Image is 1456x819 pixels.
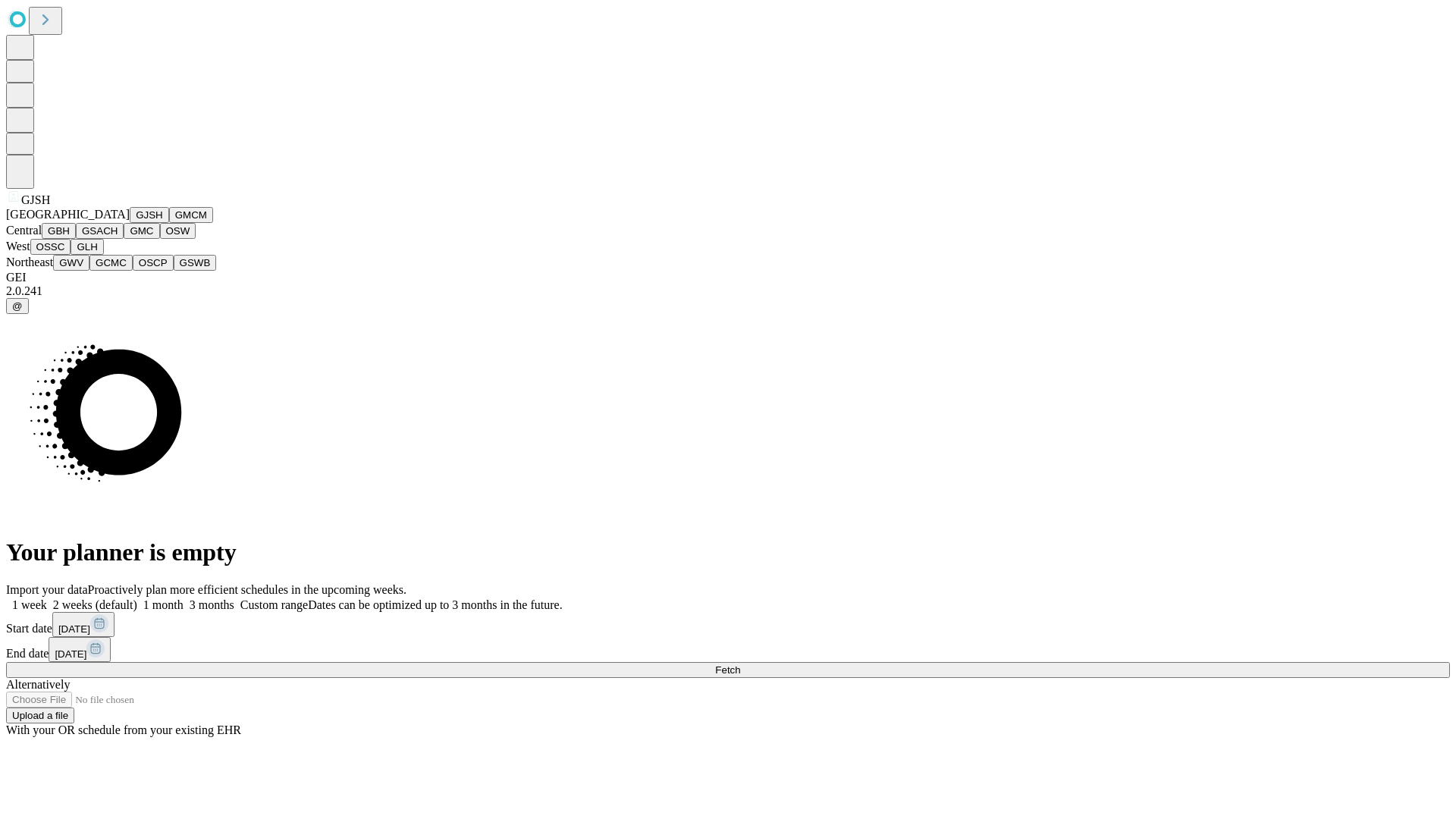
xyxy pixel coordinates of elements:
[130,207,169,223] button: GJSH
[12,300,23,312] span: @
[6,224,42,237] span: Central
[6,723,241,736] span: With your OR schedule from your existing EHR
[6,708,74,723] button: Upload a file
[6,256,53,268] span: Northeast
[55,648,86,660] span: [DATE]
[124,223,159,239] button: GMC
[42,223,76,239] button: GBH
[169,207,213,223] button: GMCM
[133,255,174,271] button: OSCP
[160,223,196,239] button: OSW
[53,255,89,271] button: GWV
[49,637,111,662] button: [DATE]
[6,284,1450,298] div: 2.0.241
[52,612,115,637] button: [DATE]
[308,598,562,611] span: Dates can be optimized up to 3 months in the future.
[6,612,1450,637] div: Start date
[89,255,133,271] button: GCMC
[76,223,124,239] button: GSACH
[6,583,88,596] span: Import your data
[6,538,1450,566] h1: Your planner is empty
[21,193,50,206] span: GJSH
[715,664,740,676] span: Fetch
[88,583,406,596] span: Proactively plan more efficient schedules in the upcoming weeks.
[143,598,184,611] span: 1 month
[58,623,90,635] span: [DATE]
[190,598,234,611] span: 3 months
[53,598,137,611] span: 2 weeks (default)
[6,637,1450,662] div: End date
[240,598,308,611] span: Custom range
[174,255,217,271] button: GSWB
[6,678,70,691] span: Alternatively
[6,662,1450,678] button: Fetch
[6,298,29,314] button: @
[6,271,1450,284] div: GEI
[6,240,30,253] span: West
[71,239,103,255] button: GLH
[30,239,71,255] button: OSSC
[6,208,130,221] span: [GEOGRAPHIC_DATA]
[12,598,47,611] span: 1 week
